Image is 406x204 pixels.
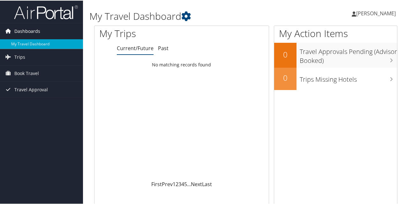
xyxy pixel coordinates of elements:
[300,43,397,64] h3: Travel Approvals Pending (Advisor Booked)
[89,9,298,22] h1: My Travel Dashboard
[191,180,202,187] a: Next
[94,58,269,70] td: No matching records found
[184,180,187,187] a: 5
[274,26,397,40] h1: My Action Items
[300,71,397,83] h3: Trips Missing Hotels
[117,44,154,51] a: Current/Future
[274,49,297,59] h2: 0
[14,65,39,81] span: Book Travel
[176,180,178,187] a: 2
[14,23,40,39] span: Dashboards
[99,26,191,40] h1: My Trips
[356,9,396,16] span: [PERSON_NAME]
[173,180,176,187] a: 1
[274,72,297,83] h2: 0
[14,4,78,19] img: airportal-logo.png
[352,3,402,22] a: [PERSON_NAME]
[178,180,181,187] a: 3
[181,180,184,187] a: 4
[274,42,397,67] a: 0Travel Approvals Pending (Advisor Booked)
[151,180,162,187] a: First
[274,67,397,89] a: 0Trips Missing Hotels
[158,44,169,51] a: Past
[14,81,48,97] span: Travel Approval
[14,49,25,64] span: Trips
[202,180,212,187] a: Last
[162,180,173,187] a: Prev
[187,180,191,187] span: …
